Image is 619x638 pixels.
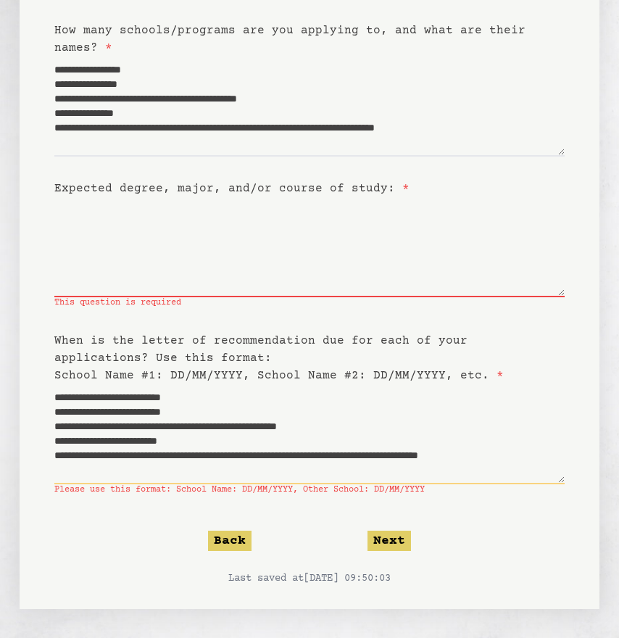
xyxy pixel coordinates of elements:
[367,531,411,551] button: Next
[54,334,504,382] label: When is the letter of recommendation due for each of your applications? Use this format: School N...
[54,24,525,54] label: How many schools/programs are you applying to, and what are their names?
[54,571,565,586] p: Last saved at [DATE] 09:50:03
[208,531,252,551] button: Back
[54,297,565,309] span: This question is required
[54,484,565,496] span: Please use this format: School Name: DD/MM/YYYY, Other School: DD/MM/YYYY
[54,182,410,195] label: Expected degree, major, and/or course of study:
